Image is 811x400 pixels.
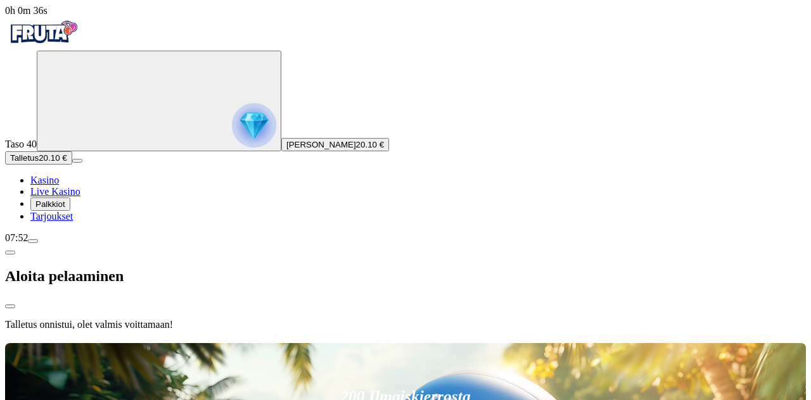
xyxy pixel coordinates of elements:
[356,140,384,149] span: 20.10 €
[5,232,28,243] span: 07:52
[286,140,356,149] span: [PERSON_NAME]
[5,251,15,254] button: chevron-left icon
[5,139,37,149] span: Taso 40
[5,151,72,165] button: Talletusplus icon20.10 €
[30,211,73,222] a: Tarjoukset
[30,197,70,211] button: Palkkiot
[5,268,806,285] h2: Aloita pelaaminen
[5,39,81,50] a: Fruta
[28,239,38,243] button: menu
[10,153,39,163] span: Talletus
[5,5,48,16] span: user session time
[72,159,82,163] button: menu
[5,16,806,222] nav: Primary
[39,153,67,163] span: 20.10 €
[5,175,806,222] nav: Main menu
[37,51,281,151] button: reward progress
[5,319,806,330] p: Talletus onnistui, olet valmis voittamaan!
[5,304,15,308] button: close
[281,138,389,151] button: [PERSON_NAME]20.10 €
[232,103,276,147] img: reward progress
[35,199,65,209] span: Palkkiot
[5,16,81,48] img: Fruta
[30,186,80,197] a: Live Kasino
[30,175,59,185] a: Kasino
